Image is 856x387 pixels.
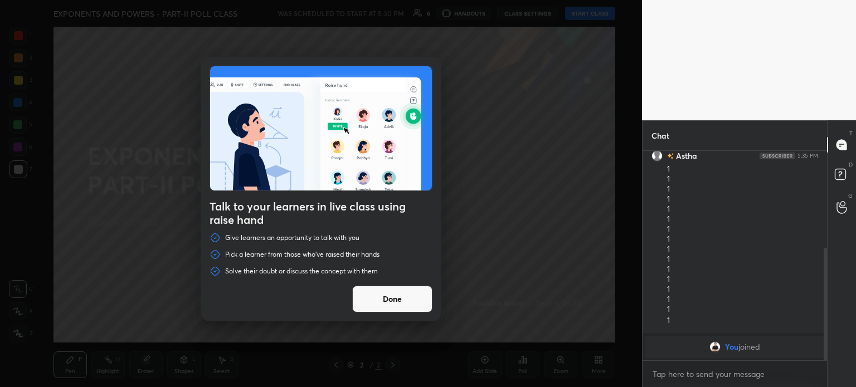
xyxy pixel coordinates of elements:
[643,151,827,360] div: grid
[849,129,853,138] p: T
[848,192,853,200] p: G
[643,121,678,150] p: Chat
[849,160,853,169] p: D
[352,286,432,312] button: Done
[210,200,432,227] h4: Talk to your learners in live class using raise hand
[667,164,818,315] div: 1 1 1 1 1 1 1 1 1 1 1 1 1 1 1
[225,267,378,276] p: Solve their doubt or discuss the concept with them
[709,341,721,352] img: 77c3244ea41f440f8ce5a1c862fea8c9.jpg
[674,150,697,161] h6: Astha
[225,233,359,242] p: Give learners an opportunity to talk with you
[225,250,380,259] p: Pick a learner from those who've raised their hands
[760,153,795,159] img: 4P8fHbbgJtejmAAAAAElFTkSuQmCC
[797,153,818,159] div: 5:35 PM
[651,150,663,161] img: default.png
[210,66,432,190] img: preRahAdop.42c3ea74.svg
[725,342,738,351] span: You
[738,342,760,351] span: joined
[667,153,674,159] img: no-rating-badge.077c3623.svg
[667,315,818,326] div: 1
